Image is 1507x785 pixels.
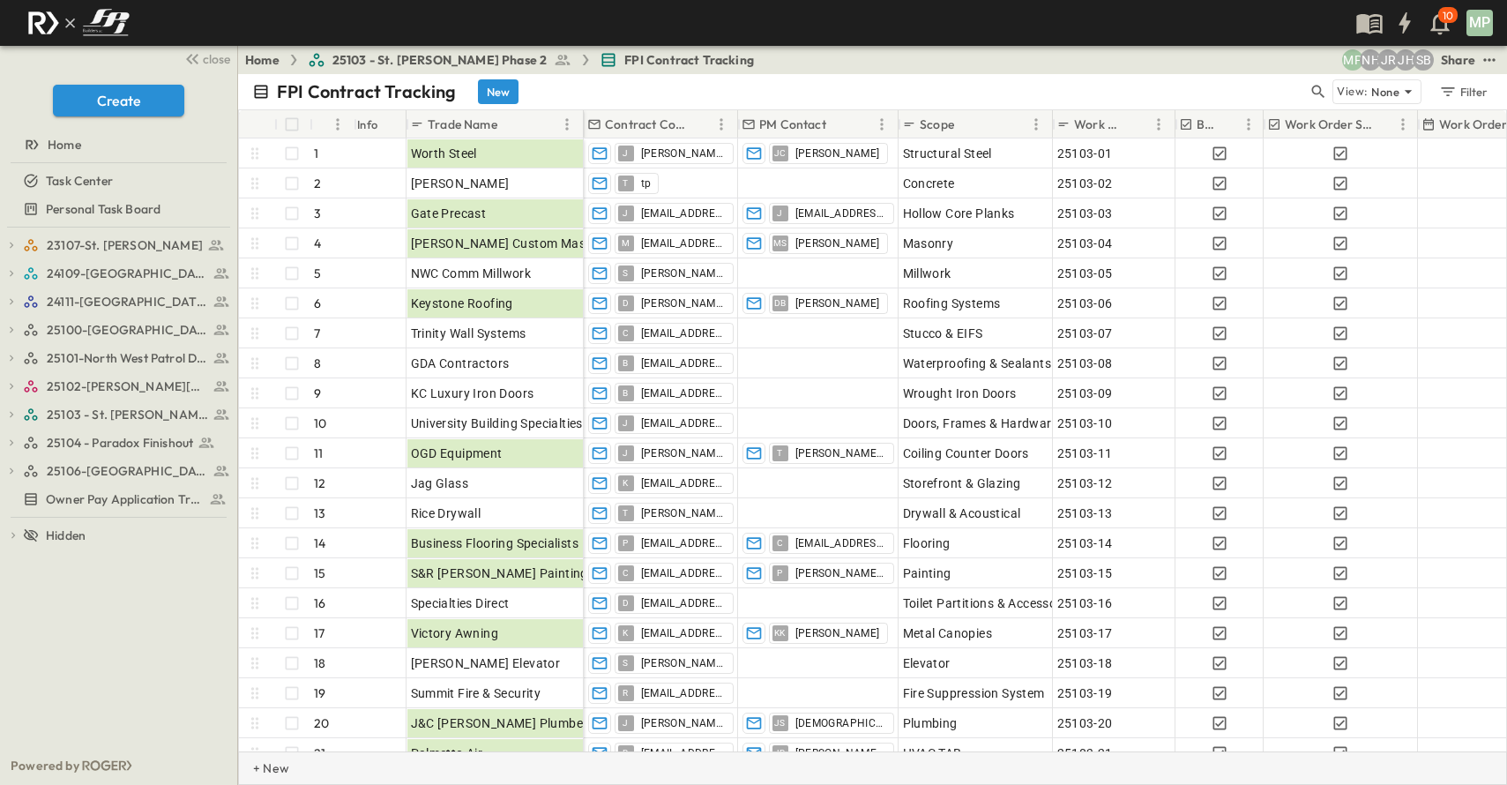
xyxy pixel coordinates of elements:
[903,175,955,192] span: Concrete
[1057,415,1113,432] span: 25103-10
[23,430,230,455] a: 25104 - Paradox Finishout
[411,744,483,762] span: Palmetto Air
[623,602,629,603] span: D
[4,372,234,400] div: 25102-Christ The Redeemer Anglican Churchtest
[903,145,992,162] span: Structural Steel
[23,289,230,314] a: 24111-[GEOGRAPHIC_DATA]
[641,476,726,490] span: [EMAIL_ADDRESS][DOMAIN_NAME]
[903,475,1021,492] span: Storefront & Glazing
[4,231,234,259] div: 23107-St. [PERSON_NAME]test
[1057,535,1113,552] span: 25103-14
[641,506,726,520] span: [PERSON_NAME][EMAIL_ADDRESS][DOMAIN_NAME]
[1129,115,1148,134] button: Sort
[23,402,230,427] a: 25103 - St. [PERSON_NAME] Phase 2
[1026,114,1047,135] button: Menu
[1342,49,1363,71] div: Monica Pruteanu (mpruteanu@fpibuilders.com)
[623,512,628,513] span: T
[314,445,323,462] p: 11
[1057,175,1113,192] span: 25103-02
[623,692,628,693] span: R
[314,385,321,402] p: 9
[23,374,230,399] a: 25102-Christ The Redeemer Anglican Church
[903,415,1059,432] span: Doors, Frames & Hardware
[47,462,208,480] span: 25106-St. Andrews Parking Lot
[47,321,208,339] span: 25100-Vanguard Prep School
[795,626,880,640] span: [PERSON_NAME]
[314,175,321,192] p: 2
[47,236,203,254] span: 23107-St. [PERSON_NAME]
[314,535,325,552] p: 14
[411,654,561,672] span: [PERSON_NAME] Elevator
[600,51,754,69] a: FPI Contract Tracking
[795,446,886,460] span: [PERSON_NAME][EMAIL_ADDRESS][PERSON_NAME][DOMAIN_NAME]
[1057,325,1113,342] span: 25103-07
[501,115,520,134] button: Sort
[314,265,321,282] p: 5
[1057,265,1113,282] span: 25103-05
[47,349,208,367] span: 25101-North West Patrol Division
[903,714,958,732] span: Plumbing
[314,475,325,492] p: 12
[1443,9,1453,23] p: 10
[314,355,321,372] p: 8
[1371,83,1399,101] p: None
[53,85,184,116] button: Create
[46,172,113,190] span: Task Center
[795,716,886,730] span: [DEMOGRAPHIC_DATA][PERSON_NAME]
[23,261,230,286] a: 24109-St. Teresa of Calcutta Parish Hall
[1057,505,1113,522] span: 25103-13
[624,51,754,69] span: FPI Contract Tracking
[411,505,481,522] span: Rice Drywall
[903,654,951,672] span: Elevator
[314,295,321,312] p: 6
[46,490,202,508] span: Owner Pay Application Tracking
[411,145,477,162] span: Worth Steel
[795,296,880,310] span: [PERSON_NAME]
[314,564,325,582] p: 15
[4,400,234,429] div: 25103 - St. [PERSON_NAME] Phase 2test
[48,136,81,153] span: Home
[23,346,230,370] a: 25101-North West Patrol Division
[1337,82,1368,101] p: View:
[903,624,993,642] span: Metal Canopies
[411,355,510,372] span: GDA Contractors
[1057,235,1113,252] span: 25103-04
[1057,475,1113,492] span: 25103-12
[777,572,782,573] span: P
[428,116,497,133] p: Trade Name
[4,259,234,288] div: 24109-St. Teresa of Calcutta Parish Halltest
[641,356,726,370] span: [EMAIL_ADDRESS][DOMAIN_NAME]
[1479,49,1500,71] button: test
[1057,624,1113,642] span: 25103-17
[314,235,321,252] p: 4
[23,318,230,342] a: 25100-Vanguard Prep School
[314,145,318,162] p: 1
[1377,49,1399,71] div: Jayden Ramirez (jramirez@fpibuilders.com)
[308,51,572,69] a: 25103 - St. [PERSON_NAME] Phase 2
[1441,51,1475,69] div: Share
[795,146,880,161] span: [PERSON_NAME]
[1432,79,1493,104] button: Filter
[641,176,652,191] span: tp
[623,542,628,543] span: P
[4,195,234,223] div: Personal Task Boardtest
[795,566,886,580] span: [PERSON_NAME][EMAIL_ADDRESS][DOMAIN_NAME]
[641,206,726,221] span: [EMAIL_ADDRESS][DOMAIN_NAME]
[47,434,193,452] span: 25104 - Paradox Finishout
[641,386,726,400] span: [EMAIL_ADDRESS][DOMAIN_NAME]
[1057,714,1113,732] span: 25103-20
[958,115,977,134] button: Sort
[1057,145,1113,162] span: 25103-01
[1057,205,1113,222] span: 25103-03
[623,662,628,663] span: S
[411,535,579,552] span: Business Flooring Specialists
[605,116,688,133] p: Contract Contact
[641,536,726,550] span: [EMAIL_ADDRESS][DOMAIN_NAME]
[1057,594,1113,612] span: 25103-16
[411,684,541,702] span: Summit Fire & Security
